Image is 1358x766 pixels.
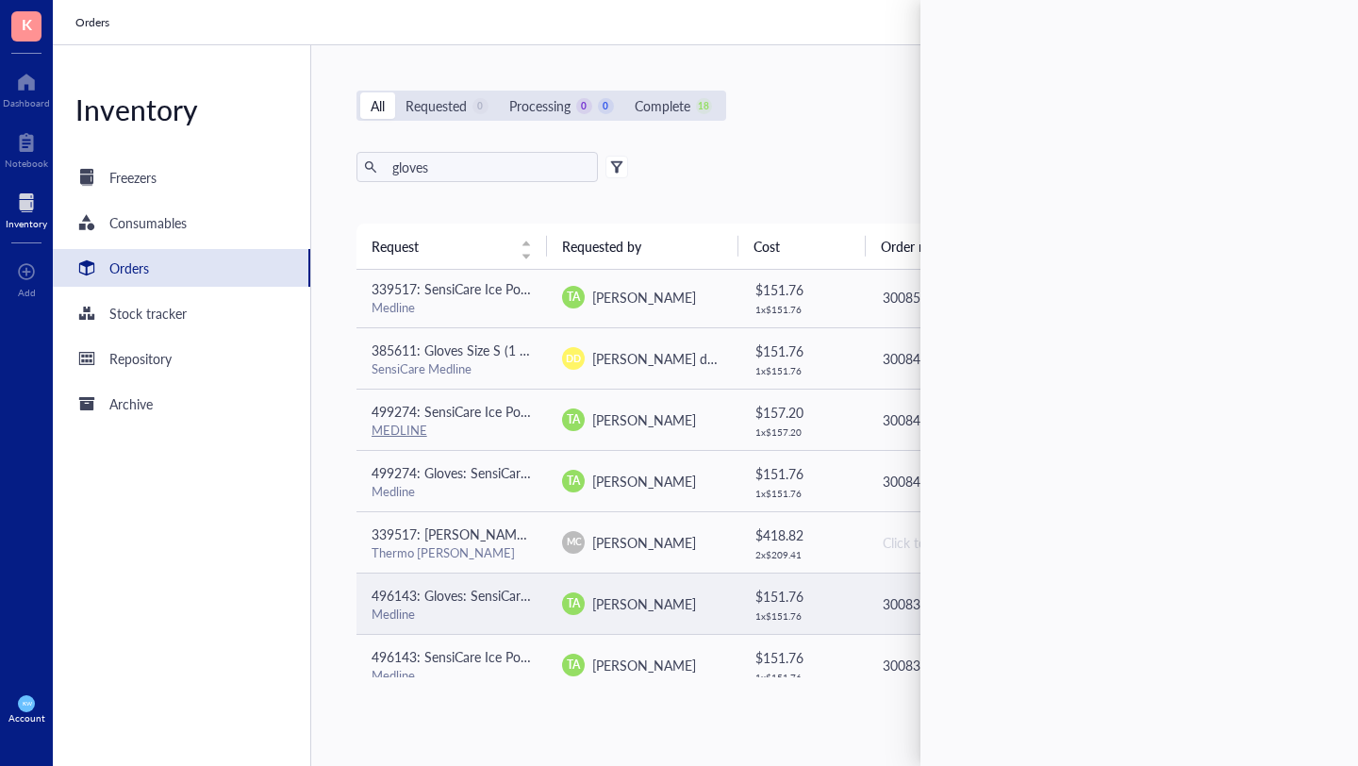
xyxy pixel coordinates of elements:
span: TA [567,595,580,612]
div: 3008436265 [883,471,1042,491]
div: 3008453077 [883,409,1042,430]
div: 1 x $ 151.76 [755,672,851,683]
span: 496143: Gloves: SensiCare Ice Powder-Free Nitrile Exam Gloves with SmartGuard Film, Size S [372,586,916,605]
div: Notebook [5,158,48,169]
div: $ 151.76 [755,647,851,668]
div: All [371,95,385,116]
div: Dashboard [3,97,50,108]
span: KW [22,700,31,707]
span: [PERSON_NAME] de la [PERSON_NAME] [592,349,835,368]
div: Stock tracker [109,303,187,324]
div: Archive [109,393,153,414]
a: Stock tracker [53,294,310,332]
div: Medline [372,667,533,684]
div: $ 151.76 [755,463,851,484]
div: 0 [598,98,614,114]
a: Archive [53,385,310,423]
div: 2 x $ 209.41 [755,549,851,560]
div: 3008323717 [883,655,1042,675]
div: 1 x $ 151.76 [755,610,851,622]
a: Inventory [6,188,47,229]
a: Consumables [53,204,310,241]
div: 1 x $ 157.20 [755,426,851,438]
div: 0 [472,98,489,114]
span: 339517: SensiCare Ice Powder-Free Nitrile Exam Gloves with SmartGuard Film, Size M [372,279,874,298]
th: Cost [738,224,866,269]
div: $ 157.20 [755,402,851,423]
div: Medline [372,606,533,623]
td: 3008453077 [866,389,1057,450]
span: TA [567,289,580,306]
span: [PERSON_NAME] [592,533,696,552]
span: [PERSON_NAME] [592,288,696,307]
span: 339517: [PERSON_NAME] MICRO-TOUCH™ Nitrile Sterile Gloves [372,525,757,543]
a: MEDLINE [372,421,427,439]
div: Account [8,712,45,724]
div: Repository [109,348,172,369]
a: Orders [53,249,310,287]
span: K [22,12,32,36]
td: 3008323717 [866,573,1057,634]
div: 1 x $ 151.76 [755,304,851,315]
span: 499274: SensiCare Ice Powder-Free Nitrile Exam Gloves, Size XL [372,402,745,421]
span: 385611: Gloves Size S (1 case of 10 boxes) [372,341,621,359]
td: 3008493989 [866,327,1057,389]
span: TA [567,473,580,490]
div: segmented control [356,91,726,121]
div: Medline [372,483,533,500]
div: 18 [696,98,712,114]
span: TA [567,657,580,674]
td: 3008509359 [866,266,1057,327]
span: TA [567,411,580,428]
div: Processing [509,95,571,116]
div: Freezers [109,167,157,188]
div: Orders [109,258,149,278]
div: 1 x $ 151.76 [755,365,851,376]
th: Order no. [866,224,1057,269]
th: Requested by [547,224,738,269]
a: Notebook [5,127,48,169]
div: 0 [576,98,592,114]
a: Dashboard [3,67,50,108]
span: 496143: SensiCare Ice Powder-Free Nitrile Exam Gloves with SmartGuard Film, Size M [372,647,874,666]
div: Consumables [109,212,187,233]
div: Thermo [PERSON_NAME] [372,544,533,561]
span: DD [566,351,581,366]
span: MC [566,535,581,549]
td: 3008436265 [866,450,1057,511]
div: Requested [406,95,467,116]
div: 3008509359 [883,287,1042,308]
span: [PERSON_NAME] [592,656,696,674]
div: Click to add [883,532,1042,553]
span: Request [372,236,510,257]
a: Orders [75,13,113,32]
a: Repository [53,340,310,377]
div: $ 151.76 [755,586,851,607]
td: Click to add [866,511,1057,573]
div: 3008323717 [883,593,1042,614]
div: Inventory [6,218,47,229]
span: 499274: Gloves: SensiCare Ice Powder-Free Nitrile Exam Gloves with SmartGuard Film, Size S [372,463,916,482]
div: Add [18,287,36,298]
div: Complete [635,95,690,116]
span: [PERSON_NAME] [592,410,696,429]
th: Request [356,224,548,269]
td: 3008323717 [866,634,1057,695]
div: $ 418.82 [755,525,851,545]
span: [PERSON_NAME] [592,472,696,491]
div: Inventory [53,91,310,128]
div: $ 151.76 [755,279,851,300]
input: Find orders in table [385,153,590,181]
div: $ 151.76 [755,341,851,361]
div: Medline [372,299,533,316]
div: 3008493989 [883,348,1042,369]
div: 1 x $ 151.76 [755,488,851,499]
a: Freezers [53,158,310,196]
div: SensiCare Medline [372,360,533,377]
span: [PERSON_NAME] [592,594,696,613]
